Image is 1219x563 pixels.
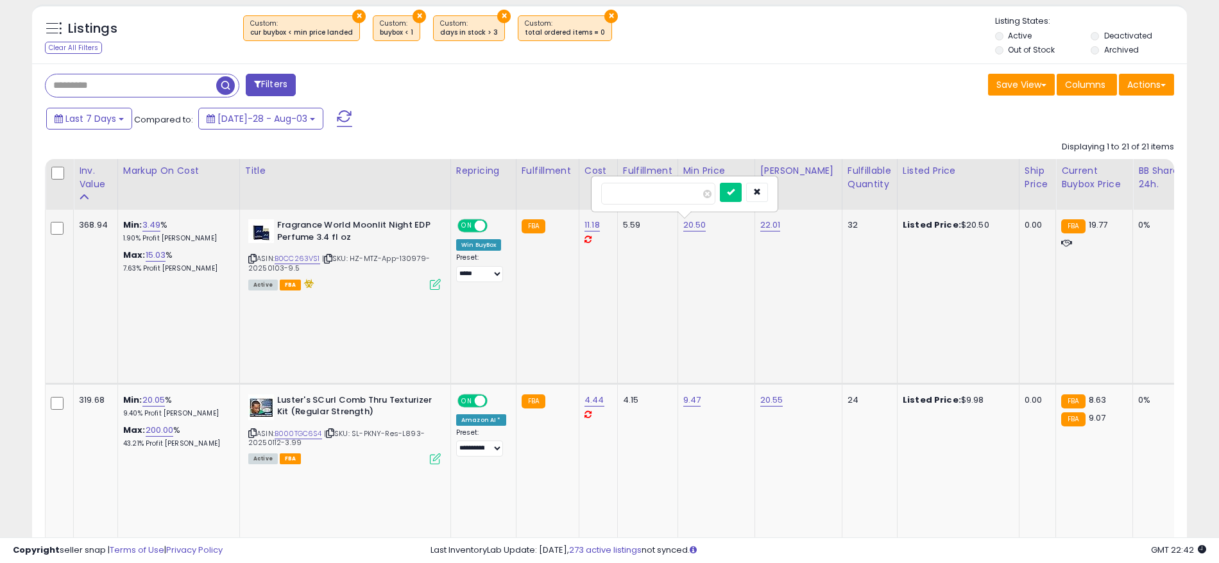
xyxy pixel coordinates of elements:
[1104,44,1139,55] label: Archived
[250,19,353,38] span: Custom:
[456,253,506,282] div: Preset:
[248,394,274,420] img: 51k+NE927EL._SL40_.jpg
[1151,544,1206,556] span: 2025-08-11 22:42 GMT
[123,439,230,448] p: 43.21% Profit [PERSON_NAME]
[1061,219,1085,233] small: FBA
[459,395,475,406] span: ON
[248,428,425,448] span: | SKU: SL-PKNY-Res-L893-20250112-3.99
[760,164,837,178] div: [PERSON_NAME]
[280,280,302,290] span: FBA
[123,164,234,178] div: Markup on Cost
[584,164,612,178] div: Cost
[486,221,506,231] span: OFF
[275,253,320,264] a: B0CC263VS1
[123,219,142,231] b: Min:
[1062,141,1174,153] div: Displaying 1 to 21 of 21 items
[1104,30,1152,41] label: Deactivated
[248,219,441,289] div: ASIN:
[142,394,166,407] a: 20.05
[1008,30,1032,41] label: Active
[123,394,142,406] b: Min:
[46,108,132,130] button: Last 7 Days
[250,28,353,37] div: cur buybox < min price landed
[380,19,413,38] span: Custom:
[848,219,887,231] div: 32
[277,394,433,421] b: Luster's SCurl Comb Thru Texturizer Kit (Regular Strength)
[604,10,618,23] button: ×
[623,394,668,406] div: 4.15
[123,219,230,243] div: %
[1061,412,1085,426] small: FBA
[68,20,117,38] h5: Listings
[301,279,314,288] i: hazardous material
[430,544,1206,557] div: Last InventoryLab Update: [DATE], not synced.
[248,219,274,243] img: 31Hbawshl+L._SL40_.jpg
[123,424,230,448] div: %
[1138,394,1181,406] div: 0%
[1119,74,1174,96] button: Actions
[440,19,498,38] span: Custom:
[569,544,642,556] a: 273 active listings
[522,219,545,233] small: FBA
[1061,394,1085,408] small: FBA
[456,428,506,457] div: Preset:
[995,15,1187,28] p: Listing States:
[123,249,146,261] b: Max:
[352,10,366,23] button: ×
[459,221,475,231] span: ON
[217,112,307,125] span: [DATE]-28 - Aug-03
[522,164,574,178] div: Fulfillment
[903,394,1009,406] div: $9.98
[1065,78,1105,91] span: Columns
[246,74,296,96] button: Filters
[380,28,413,37] div: buybox < 1
[65,112,116,125] span: Last 7 Days
[13,544,60,556] strong: Copyright
[584,394,604,407] a: 4.44
[79,164,112,191] div: Inv. value
[248,394,441,463] div: ASIN:
[1025,219,1046,231] div: 0.00
[440,28,498,37] div: days in stock > 3
[525,19,605,38] span: Custom:
[123,394,230,418] div: %
[903,394,961,406] b: Listed Price:
[1008,44,1055,55] label: Out of Stock
[13,544,223,557] div: seller snap | |
[486,395,506,406] span: OFF
[903,219,961,231] b: Listed Price:
[123,264,230,273] p: 7.63% Profit [PERSON_NAME]
[1089,412,1106,424] span: 9.07
[245,164,445,178] div: Title
[623,164,672,191] div: Fulfillment Cost
[1061,164,1127,191] div: Current Buybox Price
[1057,74,1117,96] button: Columns
[988,74,1055,96] button: Save View
[146,249,166,262] a: 15.03
[79,219,108,231] div: 368.94
[525,28,605,37] div: total ordered items = 0
[166,544,223,556] a: Privacy Policy
[848,164,892,191] div: Fulfillable Quantity
[123,424,146,436] b: Max:
[110,544,164,556] a: Terms of Use
[456,164,511,178] div: Repricing
[248,253,430,273] span: | SKU: HZ-MTZ-App-130979-20250103-9.5
[79,394,108,406] div: 319.68
[123,234,230,243] p: 1.90% Profit [PERSON_NAME]
[683,219,706,231] a: 20.50
[1138,219,1181,231] div: 0%
[275,428,322,439] a: B000TGC6S4
[683,164,749,178] div: Min Price
[248,453,278,464] span: All listings currently available for purchase on Amazon
[903,164,1014,178] div: Listed Price
[123,249,230,273] div: %
[413,10,426,23] button: ×
[198,108,323,130] button: [DATE]-28 - Aug-03
[280,453,302,464] span: FBA
[45,42,102,54] div: Clear All Filters
[903,219,1009,231] div: $20.50
[456,414,506,426] div: Amazon AI *
[522,394,545,408] small: FBA
[760,219,781,231] a: 22.01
